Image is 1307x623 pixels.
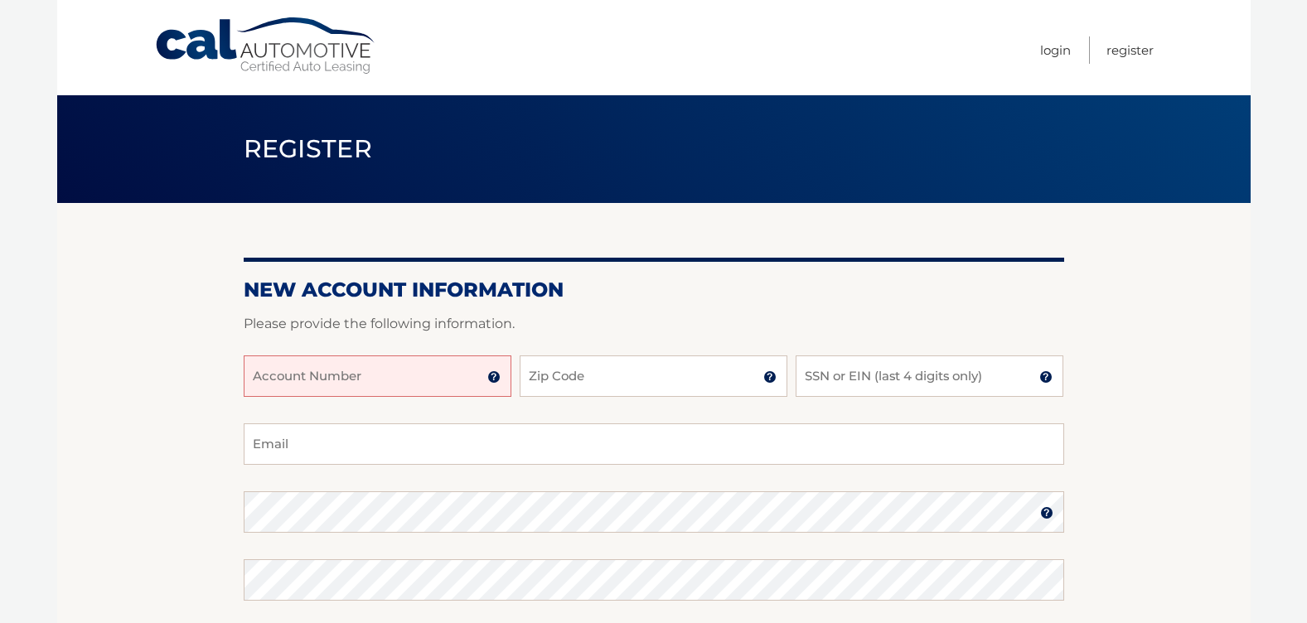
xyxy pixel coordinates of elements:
a: Register [1106,36,1154,64]
a: Cal Automotive [154,17,378,75]
input: Zip Code [520,355,787,397]
input: SSN or EIN (last 4 digits only) [796,355,1063,397]
input: Account Number [244,355,511,397]
p: Please provide the following information. [244,312,1064,336]
span: Register [244,133,373,164]
input: Email [244,423,1064,465]
img: tooltip.svg [1040,506,1053,519]
a: Login [1040,36,1071,64]
img: tooltip.svg [487,370,501,384]
h2: New Account Information [244,278,1064,302]
img: tooltip.svg [763,370,777,384]
img: tooltip.svg [1039,370,1053,384]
